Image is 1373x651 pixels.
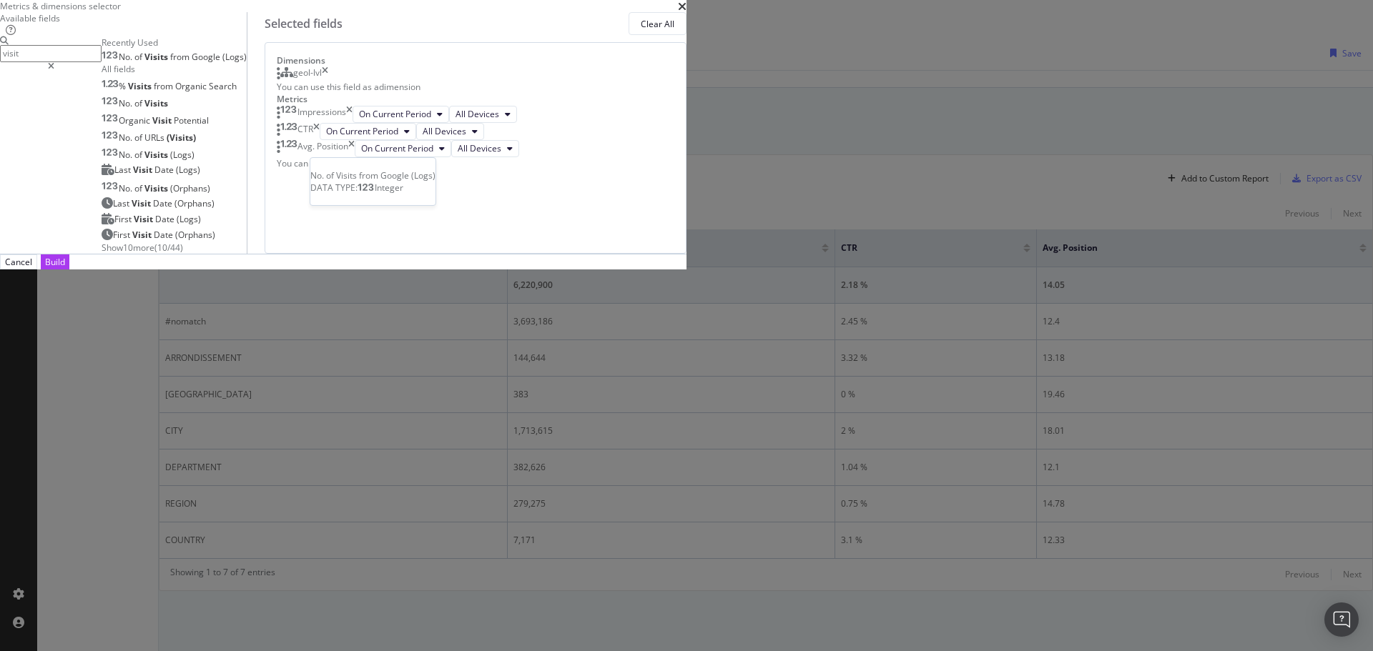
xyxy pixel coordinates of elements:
[119,182,134,194] span: No.
[45,256,65,268] div: Build
[144,131,167,144] span: URLs
[5,256,32,268] div: Cancel
[134,131,144,144] span: of
[277,106,674,123] div: ImpressionstimesOn Current PeriodAll Devices
[154,80,175,92] span: from
[119,97,134,109] span: No.
[176,164,200,176] span: (Logs)
[458,142,501,154] span: All Devices
[310,169,435,182] div: No. of Visits from Google (Logs)
[451,140,519,157] button: All Devices
[361,142,433,154] span: On Current Period
[114,213,134,225] span: First
[629,12,686,35] button: Clear All
[456,108,499,120] span: All Devices
[170,149,195,161] span: (Logs)
[144,97,168,109] span: Visits
[128,80,154,92] span: Visits
[449,106,517,123] button: All Devices
[265,16,343,32] div: Selected fields
[359,108,431,120] span: On Current Period
[41,254,69,269] button: Build
[119,149,134,161] span: No.
[313,123,320,140] div: times
[119,80,128,92] span: %
[322,66,328,81] div: times
[277,81,674,93] div: You can use this field as a dimension
[102,36,247,49] div: Recently Used
[353,106,449,123] button: On Current Period
[355,140,451,157] button: On Current Period
[175,80,209,92] span: Organic
[310,182,358,194] span: DATA TYPE:
[375,182,403,194] span: Integer
[416,123,484,140] button: All Devices
[167,131,196,144] span: (Visits)
[320,123,416,140] button: On Current Period
[102,242,154,254] span: Show 10 more
[641,18,674,30] div: Clear All
[170,51,192,63] span: from
[277,93,674,105] div: Metrics
[155,213,177,225] span: Date
[174,114,209,126] span: Potential
[297,123,313,140] div: CTR
[154,229,175,241] span: Date
[133,164,154,176] span: Visit
[348,140,355,157] div: times
[134,182,144,194] span: of
[134,51,144,63] span: of
[134,149,144,161] span: of
[119,51,134,63] span: No.
[293,66,322,81] div: geol-lvl
[297,106,346,123] div: Impressions
[132,229,154,241] span: Visit
[177,213,201,225] span: (Logs)
[277,123,674,140] div: CTRtimesOn Current PeriodAll Devices
[277,157,674,169] div: You can use this field as a metric
[114,164,133,176] span: Last
[1324,602,1359,637] div: Open Intercom Messenger
[134,213,155,225] span: Visit
[222,51,247,63] span: (Logs)
[346,106,353,123] div: times
[134,97,144,109] span: of
[277,140,674,157] div: Avg. PositiontimesOn Current PeriodAll Devices
[119,114,152,126] span: Organic
[154,164,176,176] span: Date
[297,140,348,157] div: Avg. Position
[175,229,215,241] span: (Orphans)
[144,51,170,63] span: Visits
[209,80,237,92] span: Search
[192,51,222,63] span: Google
[113,229,132,241] span: First
[119,131,134,144] span: No.
[170,182,210,194] span: (Orphans)
[102,63,247,75] div: All fields
[113,197,132,209] span: Last
[174,197,215,209] span: (Orphans)
[152,114,174,126] span: Visit
[132,197,153,209] span: Visit
[277,54,674,66] div: Dimensions
[154,242,183,254] span: ( 10 / 44 )
[423,125,466,137] span: All Devices
[153,197,174,209] span: Date
[144,182,170,194] span: Visits
[144,149,170,161] span: Visits
[326,125,398,137] span: On Current Period
[277,66,674,81] div: geol-lvltimes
